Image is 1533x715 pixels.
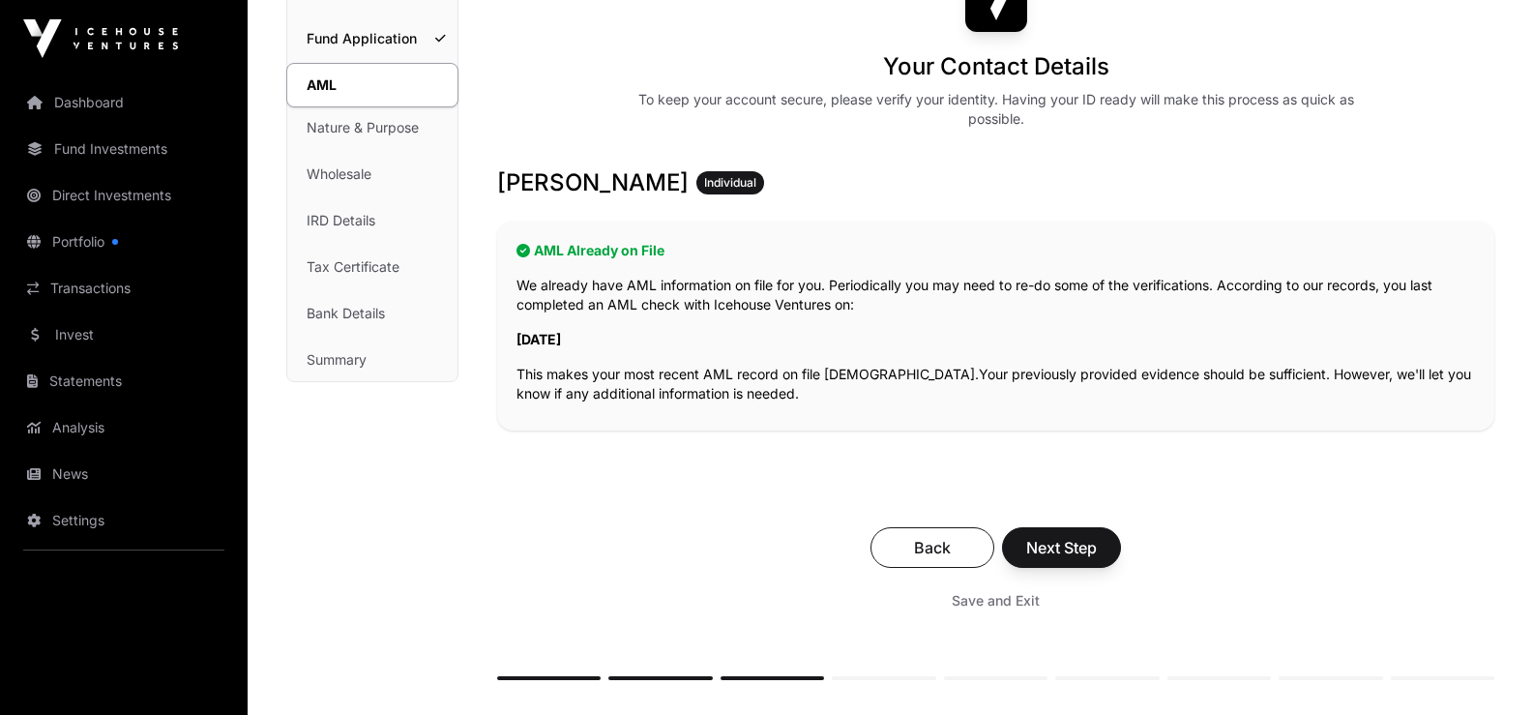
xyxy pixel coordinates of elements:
p: [DATE] [516,330,1475,349]
a: Transactions [15,267,232,310]
a: AML [286,63,458,107]
span: Save and Exit [952,591,1040,611]
button: Back [870,527,994,568]
a: Settings [15,499,232,542]
h1: Your Contact Details [883,51,1109,82]
a: Analysis [15,406,232,449]
a: Invest [15,313,232,356]
a: Fund Investments [15,128,232,170]
h3: [PERSON_NAME] [497,167,1494,198]
a: Statements [15,360,232,402]
a: Wholesale [287,153,457,195]
span: Back [895,536,970,559]
a: Fund Application [287,17,457,60]
a: Portfolio [15,221,232,263]
a: Bank Details [287,292,457,335]
button: Save and Exit [929,583,1063,618]
a: Direct Investments [15,174,232,217]
img: Icehouse Ventures Logo [23,19,178,58]
a: IRD Details [287,199,457,242]
a: News [15,453,232,495]
span: Individual [704,175,756,191]
h2: AML Already on File [516,241,1475,260]
div: To keep your account secure, please verify your identity. Having your ID ready will make this pro... [625,90,1368,129]
p: We already have AML information on file for you. Periodically you may need to re-do some of the v... [516,276,1475,314]
button: Next Step [1002,527,1121,568]
a: Summary [287,339,457,381]
a: Dashboard [15,81,232,124]
iframe: Chat Widget [1436,622,1533,715]
span: Your previously provided evidence should be sufficient. However, we'll let you know if any additi... [516,366,1471,402]
a: Nature & Purpose [287,106,457,149]
p: This makes your most recent AML record on file [DEMOGRAPHIC_DATA]. [516,365,1475,403]
a: Tax Certificate [287,246,457,288]
span: Next Step [1026,536,1097,559]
